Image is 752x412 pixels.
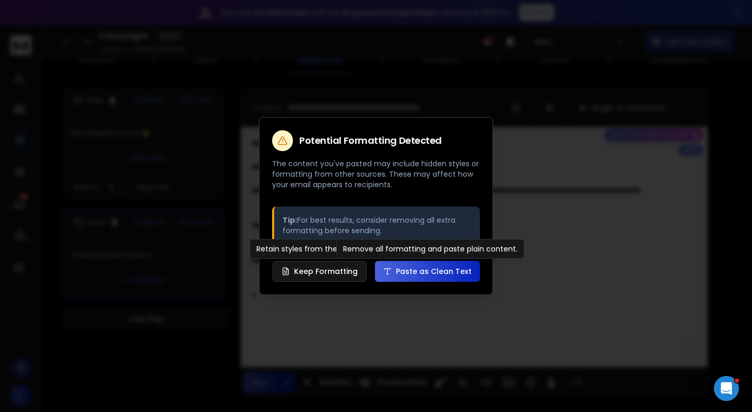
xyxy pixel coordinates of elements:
button: Paste as Clean Text [375,261,480,282]
div: Retain styles from the original source. [250,239,401,259]
div: Remove all formatting and paste plain content. [336,239,524,259]
p: The content you've pasted may include hidden styles or formatting from other sources. These may a... [272,158,480,190]
h2: Potential Formatting Detected [299,136,442,145]
iframe: Intercom live chat [714,376,739,401]
p: For best results, consider removing all extra formatting before sending. [283,215,472,236]
strong: Tip: [283,215,297,225]
button: Keep Formatting [273,261,367,282]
